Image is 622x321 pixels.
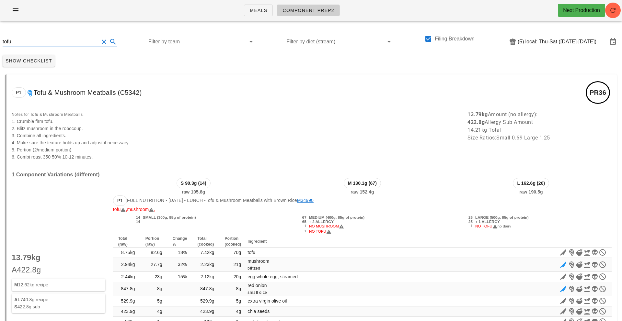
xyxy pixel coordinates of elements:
[140,296,167,306] td: 5g
[206,198,314,203] span: Tofu & Mushroom Meatballs with Brown Rice
[12,254,105,261] p: 13.79kg
[113,282,140,296] td: 847.8g
[563,6,600,14] div: Next Production
[248,298,287,304] span: extra virgin olive oil
[467,111,488,117] b: 13.79kg
[435,36,475,42] label: Filing Breakdown
[12,154,93,160] span: 6. Combi roast 350 50% 10-12 minutes.
[140,306,167,317] td: 4g
[12,266,105,273] p: A422.8g
[148,37,255,47] div: Filter by team
[3,55,55,67] button: Show Checklist
[447,224,474,229] div: 1
[140,248,167,258] td: 82.6g
[234,274,241,279] span: 20g
[474,220,610,224] div: + 1 ALLERGY
[467,119,485,125] b: 422.8g
[100,38,108,46] button: Clear Search
[277,5,340,16] a: Component Prep2
[244,5,273,16] a: Meals
[248,290,269,295] span: small dice
[113,207,127,212] span: tofu
[113,272,140,282] td: 2.44kg
[234,262,241,267] span: 21g
[192,306,219,317] td: 423.9g
[281,229,308,234] div: 1
[117,196,123,205] span: P1
[248,274,298,279] span: egg whole egg, steamed
[278,174,447,199] div: raw 152.4g
[109,174,278,199] div: raw 105.8g
[447,220,474,224] div: 25
[282,8,334,13] span: Component Prep2
[192,236,219,248] th: Total (cooked)
[248,266,263,271] span: blitzed
[127,198,206,203] span: Full Nutrition - [DATE] - lunch -
[167,236,192,248] th: Change %
[140,282,167,296] td: 8g
[248,259,269,264] span: mushroom
[140,272,167,282] td: 23g
[475,224,498,228] span: NO TOFU
[14,282,18,287] strong: M
[16,88,22,97] span: P1
[498,224,511,228] span: no dairy
[34,87,142,98] span: Tofu & Mushroom Meatballs (C5342)
[518,39,525,45] div: (5)
[114,216,142,220] div: 14
[5,58,52,63] span: Show Checklist
[12,112,84,117] span: Notes for Tofu & Mushroom Meatballs:
[220,236,247,248] th: Portion (cooked)
[517,178,545,188] span: L 162.6g (26)
[308,220,444,224] div: + 2 ALLERGY
[142,216,278,220] div: SMALL (300g, 85g of protein)
[192,248,219,258] td: 7.42kg
[178,250,187,255] span: 18%
[12,126,83,131] span: 2. Blitz mushroom in the robocoup.
[113,248,140,258] td: 8.75kg
[286,37,393,47] div: Filter by diet (stream)
[127,207,155,212] span: mushroom
[249,8,267,13] span: Meals
[140,236,167,248] th: Portion (raw)
[192,258,219,272] td: 2.23kg
[12,147,73,152] span: 5. Portion (2/medium portion).
[126,207,127,212] span: ,
[348,178,377,188] span: M 130.1g (67)
[192,282,219,296] td: 847.8g
[236,298,241,304] span: 5g
[192,296,219,306] td: 529.9g
[248,309,270,314] span: chia seeds
[154,207,155,212] span: ,
[14,297,20,302] strong: AL
[12,119,53,124] span: 1. Crumble firm tofu.
[14,304,17,309] strong: S
[178,262,187,267] span: 32%
[248,250,255,255] span: tofu
[447,216,474,220] div: 26
[140,258,167,272] td: 27.7g
[236,309,241,314] span: 4g
[447,174,616,199] div: raw 190.5g
[586,81,610,104] div: PR36
[12,171,612,178] h3: 1 Component Variations (different)
[181,178,206,188] span: S 90.3g (14)
[246,236,426,248] th: Ingredient
[474,216,610,220] div: LARGE (500g, 85g of protein)
[113,258,140,272] td: 2.94kg
[12,279,105,291] div: 12.62kg recipe
[464,107,616,164] div: Amount (no allergy): Allergy Sub Amount 14.21kg Total Size Ratios: Small 0.69 Large 1.25
[178,274,187,279] span: 15%
[248,283,267,288] span: red onion
[12,140,130,145] span: 4. Make sure the texture holds up and adjust if necessary.
[297,198,314,203] a: M34990
[234,250,241,255] span: 70g
[14,296,103,303] div: 740.8g recipe
[12,133,66,138] span: 3. Combine all ingredients.
[113,306,140,317] td: 423.9g
[281,224,308,229] div: 1
[113,236,140,248] th: Total (raw)
[236,286,241,291] span: 8g
[192,272,219,282] td: 2.12kg
[309,224,344,228] span: NO MUSHROOM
